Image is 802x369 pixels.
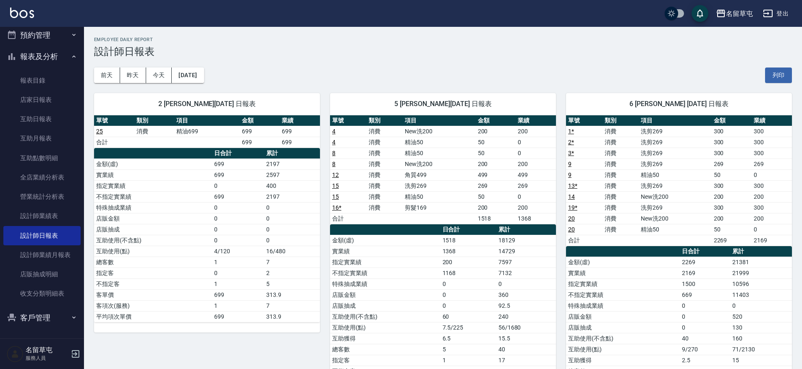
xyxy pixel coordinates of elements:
td: 0 [752,169,792,180]
td: 1368 [440,246,496,257]
th: 金額 [712,115,752,126]
td: 5 [440,344,496,355]
th: 業績 [280,115,320,126]
th: 單號 [94,115,134,126]
td: 71/2130 [730,344,792,355]
td: 7 [264,257,320,268]
td: 消費 [367,180,403,191]
td: 0 [212,180,264,191]
td: 互助使用(點) [566,344,680,355]
td: 699 [280,126,320,137]
td: 不指定實業績 [94,191,212,202]
td: 1 [212,257,264,268]
td: 2597 [264,169,320,180]
td: 0 [212,268,264,278]
td: 669 [680,289,730,300]
td: 16/480 [264,246,320,257]
td: New洗200 [403,159,475,169]
td: 實業績 [330,246,440,257]
td: 精油699 [174,126,240,137]
td: 2197 [264,159,320,169]
td: 店販抽成 [566,322,680,333]
td: 精油50 [639,224,711,235]
td: 0 [730,300,792,311]
td: 消費 [603,180,639,191]
table: a dense table [94,115,320,148]
a: 設計師業績表 [3,206,81,226]
td: 200 [440,257,496,268]
td: 合計 [330,213,367,224]
td: 店販金額 [566,311,680,322]
td: 18129 [496,235,556,246]
td: 1 [440,355,496,366]
td: 精油50 [403,148,475,159]
td: 200 [752,191,792,202]
td: 7132 [496,268,556,278]
td: 400 [264,180,320,191]
td: 消費 [603,148,639,159]
td: 消費 [367,137,403,148]
td: 2169 [752,235,792,246]
table: a dense table [94,148,320,322]
td: 21381 [730,257,792,268]
a: 8 [332,161,335,167]
a: 設計師日報表 [3,226,81,245]
th: 單號 [330,115,367,126]
td: 洗剪269 [639,180,711,191]
a: 收支分類明細表 [3,284,81,303]
a: 互助日報表 [3,109,81,129]
td: 300 [752,137,792,148]
td: 14729 [496,246,556,257]
td: 不指定客 [94,278,212,289]
button: 報表及分析 [3,46,81,68]
td: 客項次(服務) [94,300,212,311]
td: 300 [712,148,752,159]
td: 60 [440,311,496,322]
a: 8 [332,150,335,156]
td: 50 [476,191,516,202]
a: 互助月報表 [3,129,81,148]
td: 實業績 [566,268,680,278]
th: 累計 [264,148,320,159]
td: 互助使用(不含點) [330,311,440,322]
td: 160 [730,333,792,344]
td: 平均項次單價 [94,311,212,322]
td: 角質499 [403,169,475,180]
td: 269 [476,180,516,191]
button: 登出 [760,6,792,21]
td: 1518 [476,213,516,224]
td: 店販金額 [94,213,212,224]
td: 消費 [367,169,403,180]
td: 0 [264,213,320,224]
a: 25 [96,128,103,135]
td: 2169 [680,268,730,278]
td: 不指定實業績 [330,268,440,278]
td: 精油50 [403,137,475,148]
a: 12 [332,172,339,178]
td: 200 [476,126,516,137]
td: 699 [212,311,264,322]
td: 1168 [440,268,496,278]
td: 699 [212,289,264,300]
a: 報表目錄 [3,71,81,90]
td: 50 [712,224,752,235]
td: 精油50 [403,191,475,202]
td: 0 [516,191,556,202]
td: New洗200 [639,213,711,224]
a: 全店業績分析表 [3,168,81,187]
td: 互助獲得 [330,333,440,344]
h3: 設計師日報表 [94,46,792,57]
a: 15 [332,193,339,200]
td: 0 [516,148,556,159]
td: 699 [280,137,320,148]
img: Logo [10,8,34,18]
td: 0 [212,213,264,224]
a: 20 [568,226,575,233]
a: 4 [332,139,335,146]
button: save [692,5,708,22]
td: 300 [712,137,752,148]
td: 0 [516,137,556,148]
td: 7597 [496,257,556,268]
td: 130 [730,322,792,333]
td: 11403 [730,289,792,300]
